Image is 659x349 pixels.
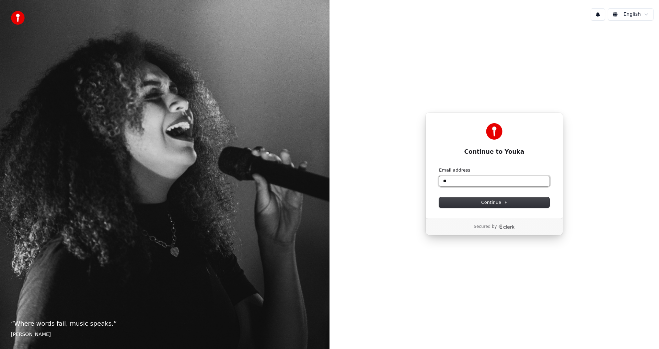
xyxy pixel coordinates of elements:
[486,123,502,140] img: Youka
[474,224,497,230] p: Secured by
[481,199,507,206] span: Continue
[439,197,550,208] button: Continue
[498,224,515,229] a: Clerk logo
[11,319,319,328] p: “ Where words fail, music speaks. ”
[439,148,550,156] h1: Continue to Youka
[11,11,25,25] img: youka
[11,331,319,338] footer: [PERSON_NAME]
[439,167,470,173] label: Email address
